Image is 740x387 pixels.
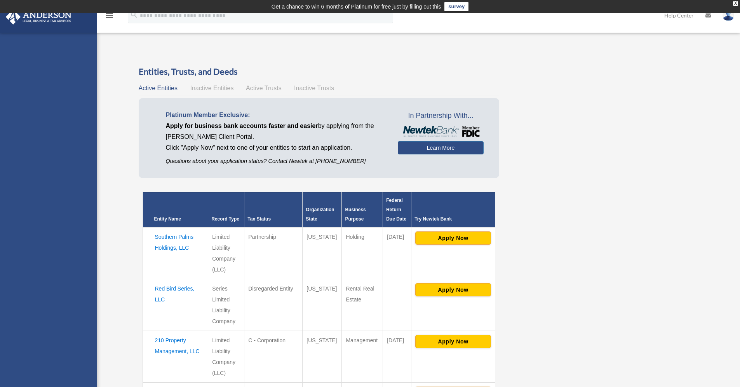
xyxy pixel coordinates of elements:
[383,192,411,227] th: Federal Return Due Date
[105,14,114,20] a: menu
[139,66,500,78] h3: Entities, Trusts, and Deeds
[166,110,386,121] p: Platinum Member Exclusive:
[415,231,491,245] button: Apply Now
[342,192,383,227] th: Business Purpose
[166,142,386,153] p: Click "Apply Now" next to one of your entities to start an application.
[414,214,492,224] div: Try Newtek Bank
[303,331,342,382] td: [US_STATE]
[294,85,334,91] span: Inactive Trusts
[151,331,208,382] td: 210 Property Management, LLC
[208,192,244,227] th: Record Type
[383,227,411,279] td: [DATE]
[208,331,244,382] td: Limited Liability Company (LLC)
[208,279,244,331] td: Series Limited Liability Company
[244,192,303,227] th: Tax Status
[272,2,441,11] div: Get a chance to win 6 months of Platinum for free just by filling out this
[3,9,74,25] img: Anderson Advisors Platinum Portal
[415,335,491,348] button: Apply Now
[130,11,138,19] i: search
[415,283,491,296] button: Apply Now
[342,279,383,331] td: Rental Real Estate
[151,279,208,331] td: Red Bird Series, LLC
[303,192,342,227] th: Organization State
[105,11,114,20] i: menu
[190,85,233,91] span: Inactive Entities
[303,227,342,279] td: [US_STATE]
[402,126,480,138] img: NewtekBankLogoSM.png
[303,279,342,331] td: [US_STATE]
[244,279,303,331] td: Disregarded Entity
[166,121,386,142] p: by applying from the [PERSON_NAME] Client Portal.
[444,2,468,11] a: survey
[398,110,484,122] span: In Partnership With...
[139,85,178,91] span: Active Entities
[166,123,318,129] span: Apply for business bank accounts faster and easier
[166,156,386,166] p: Questions about your application status? Contact Newtek at [PHONE_NUMBER]
[383,331,411,382] td: [DATE]
[723,10,734,21] img: User Pic
[246,85,282,91] span: Active Trusts
[151,227,208,279] td: Southern Palms Holdings, LLC
[244,227,303,279] td: Partnership
[244,331,303,382] td: C - Corporation
[208,227,244,279] td: Limited Liability Company (LLC)
[398,141,484,154] a: Learn More
[342,227,383,279] td: Holding
[151,192,208,227] th: Entity Name
[342,331,383,382] td: Management
[733,1,738,6] div: close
